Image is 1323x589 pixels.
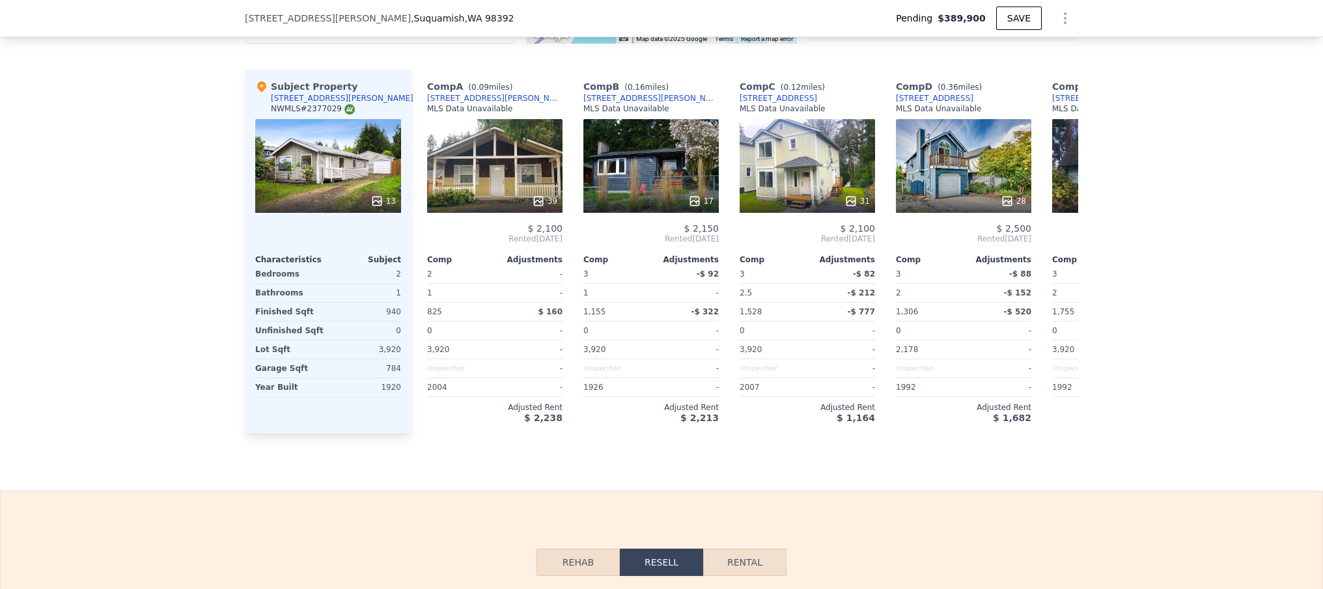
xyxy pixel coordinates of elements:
[1052,284,1117,302] div: 2
[964,254,1031,265] div: Adjustments
[1052,378,1117,396] div: 1992
[1052,103,1138,114] div: MLS Data Unavailable
[331,378,401,396] div: 1920
[331,340,401,359] div: 3,920
[740,93,817,103] a: [STREET_ADDRESS]
[996,7,1042,30] button: SAVE
[255,284,326,302] div: Bathrooms
[896,402,1031,413] div: Adjusted Rent
[966,359,1031,377] div: -
[1052,402,1188,413] div: Adjusted Rent
[271,93,413,103] div: [STREET_ADDRESS][PERSON_NAME]
[691,307,719,316] span: -$ 322
[853,269,875,279] span: -$ 82
[740,103,826,114] div: MLS Data Unavailable
[896,93,973,103] div: [STREET_ADDRESS]
[255,340,326,359] div: Lot Sqft
[255,378,326,396] div: Year Built
[1052,307,1074,316] span: 1,755
[328,254,401,265] div: Subject
[427,93,563,103] div: [STREET_ADDRESS][PERSON_NAME]
[255,303,326,321] div: Finished Sqft
[896,345,918,354] span: 2,178
[896,359,961,377] div: Unspecified
[896,307,918,316] span: 1,306
[775,83,830,92] span: ( miles)
[1052,254,1120,265] div: Comp
[427,345,449,354] span: 3,920
[427,402,563,413] div: Adjusted Rent
[1052,80,1142,93] div: Comp E
[1052,93,1188,103] a: [STREET_ADDRESS][PERSON_NAME]
[993,413,1031,423] span: $ 1,682
[427,307,442,316] span: 825
[532,195,557,208] div: 39
[740,80,830,93] div: Comp C
[896,80,987,93] div: Comp D
[1003,307,1031,316] span: -$ 520
[740,326,745,335] span: 0
[847,288,875,297] span: -$ 212
[620,549,703,576] button: Resell
[740,359,805,377] div: Unspecified
[844,195,870,208] div: 31
[740,269,745,279] span: 3
[837,413,875,423] span: $ 1,164
[896,254,964,265] div: Comp
[896,326,901,335] span: 0
[583,359,648,377] div: Unspecified
[463,83,518,92] span: ( miles)
[427,103,513,114] div: MLS Data Unavailable
[740,234,875,244] span: Rented [DATE]
[966,340,1031,359] div: -
[427,254,495,265] div: Comp
[427,359,492,377] div: Unspecified
[1003,288,1031,297] span: -$ 152
[783,83,801,92] span: 0.12
[536,549,620,576] button: Rehab
[715,35,733,42] a: Terms (opens in new tab)
[619,83,674,92] span: ( miles)
[583,402,719,413] div: Adjusted Rent
[740,254,807,265] div: Comp
[896,234,1031,244] span: Rented [DATE]
[740,345,762,354] span: 3,920
[271,103,355,115] div: NWMLS # 2377029
[807,254,875,265] div: Adjustments
[697,269,719,279] span: -$ 92
[331,359,401,377] div: 784
[583,103,669,114] div: MLS Data Unavailable
[896,12,938,25] span: Pending
[344,104,355,115] img: NWMLS Logo
[497,359,563,377] div: -
[464,13,514,23] span: , WA 98392
[740,402,875,413] div: Adjusted Rent
[810,340,875,359] div: -
[810,322,875,340] div: -
[654,284,719,302] div: -
[427,269,432,279] span: 2
[583,284,648,302] div: 1
[1009,269,1031,279] span: -$ 88
[684,223,719,234] span: $ 2,150
[583,80,674,93] div: Comp B
[740,307,762,316] span: 1,528
[528,223,563,234] span: $ 2,100
[740,378,805,396] div: 2007
[471,83,489,92] span: 0.09
[331,284,401,302] div: 1
[1001,195,1026,208] div: 28
[636,35,707,42] span: Map data ©2025 Google
[331,265,401,283] div: 2
[628,83,645,92] span: 0.16
[427,326,432,335] span: 0
[411,12,514,25] span: , Suquamish
[654,359,719,377] div: -
[741,35,793,42] a: Report a map error
[255,80,357,93] div: Subject Property
[583,307,606,316] span: 1,155
[1052,345,1074,354] span: 3,920
[427,234,563,244] span: Rented [DATE]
